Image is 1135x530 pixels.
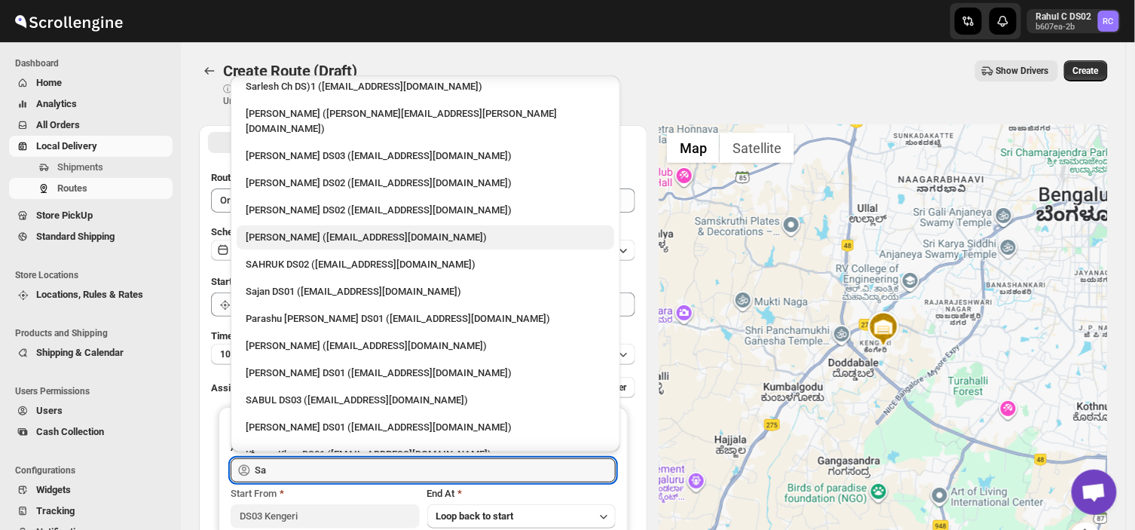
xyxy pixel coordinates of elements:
[9,72,173,93] button: Home
[246,339,605,354] div: [PERSON_NAME] ([EMAIL_ADDRESS][DOMAIN_NAME])
[9,284,173,305] button: Locations, Rules & Rates
[36,289,143,300] span: Locations, Rules & Rates
[246,393,605,408] div: SABUL DS03 ([EMAIL_ADDRESS][DOMAIN_NAME])
[975,60,1058,81] button: Show Drivers
[36,347,124,358] span: Shipping & Calendar
[1103,17,1114,26] text: RC
[220,348,265,360] span: 10 minutes
[231,99,620,141] li: Sanjay chetri (sanjay.chetri@home-run.co)
[1072,470,1117,515] div: Open chat
[9,93,173,115] button: Analytics
[15,269,173,281] span: Store Locations
[36,484,71,495] span: Widgets
[36,231,115,242] span: Standard Shipping
[36,426,104,437] span: Cash Collection
[211,226,271,237] span: Scheduled for
[667,133,720,163] button: Show street map
[9,400,173,421] button: Users
[211,382,252,394] span: Assign to
[720,133,794,163] button: Show satellite imagery
[36,405,63,416] span: Users
[211,172,264,183] span: Route Name
[1073,65,1099,77] span: Create
[996,65,1049,77] span: Show Drivers
[223,83,460,107] p: ⓘ Shipments can also be added from Shipments menu Unrouted tab
[36,119,80,130] span: All Orders
[231,72,620,99] li: Sarlesh Ch DS)1 (vinapi9521@jazipo.com)
[15,464,173,476] span: Configurations
[211,330,272,342] span: Time Per Stop
[211,188,635,213] input: Eg: Bengaluru Route
[36,98,77,109] span: Analytics
[211,240,635,261] button: [DATE]|[DATE]
[231,141,620,168] li: Saibur Rahman DS03 (novenik154@ihnpo.com)
[208,132,422,153] button: All Route Options
[199,60,220,81] button: Routes
[436,510,514,522] span: Loop back to start
[12,2,125,40] img: ScrollEngine
[231,358,620,385] li: Saharul DS01 (yedesam921@cavoyar.com)
[36,140,97,152] span: Local Delivery
[231,195,620,222] li: BOLEN DS02 (wihof21751@coasah.com)
[246,447,605,462] div: Khysar Khan DS01 ([EMAIL_ADDRESS][DOMAIN_NAME])
[9,157,173,178] button: Shipments
[211,344,635,365] button: 10 minutes
[9,115,173,136] button: All Orders
[231,304,620,331] li: Parashu Veera Kesavan DS01 (biwenel172@amcret.com)
[255,458,616,483] input: Search assignee
[246,311,605,326] div: Parashu [PERSON_NAME] DS01 ([EMAIL_ADDRESS][DOMAIN_NAME])
[246,176,605,191] div: [PERSON_NAME] DS02 ([EMAIL_ADDRESS][DOMAIN_NAME])
[1064,60,1108,81] button: Create
[246,230,605,245] div: [PERSON_NAME] ([EMAIL_ADDRESS][DOMAIN_NAME])
[246,149,605,164] div: [PERSON_NAME] DS03 ([EMAIL_ADDRESS][DOMAIN_NAME])
[9,479,173,501] button: Widgets
[1098,11,1119,32] span: Rahul C DS02
[231,250,620,277] li: SAHRUK DS02 (paropok440@datingso.com)
[246,366,605,381] div: [PERSON_NAME] DS01 ([EMAIL_ADDRESS][DOMAIN_NAME])
[9,178,173,199] button: Routes
[1027,9,1121,33] button: User menu
[246,79,605,94] div: Sarlesh Ch DS)1 ([EMAIL_ADDRESS][DOMAIN_NAME])
[231,168,620,195] li: SANJIB DS02 (yagen55823@hosliy.com)
[246,284,605,299] div: Sajan DS01 ([EMAIL_ADDRESS][DOMAIN_NAME])
[246,420,605,435] div: [PERSON_NAME] DS01 ([EMAIL_ADDRESS][DOMAIN_NAME])
[231,488,277,499] span: Start From
[57,182,87,194] span: Routes
[231,331,620,358] li: Satish kumar veera (tehaxi9762@chaublog.com)
[15,57,173,69] span: Dashboard
[9,501,173,522] button: Tracking
[1036,23,1092,32] p: b607ea-2b
[427,486,616,501] div: End At
[36,210,93,221] span: Store PickUp
[427,504,616,528] button: Loop back to start
[223,62,357,80] span: Create Route (Draft)
[36,505,75,516] span: Tracking
[211,276,330,287] span: Start Location (Warehouse)
[57,161,103,173] span: Shipments
[246,106,605,136] div: [PERSON_NAME] ([PERSON_NAME][EMAIL_ADDRESS][PERSON_NAME][DOMAIN_NAME])
[231,385,620,412] li: SABUL DS03 (pokogin390@dextrago.com)
[231,277,620,304] li: Sajan DS01 (lofadat883@coderdir.com)
[1036,11,1092,23] p: Rahul C DS02
[15,385,173,397] span: Users Permissions
[246,203,605,218] div: [PERSON_NAME] DS02 ([EMAIL_ADDRESS][DOMAIN_NAME])
[231,412,620,440] li: Kousar Khan DS01 (kifikak673@cspaus.com)
[9,421,173,443] button: Cash Collection
[36,77,62,88] span: Home
[231,222,620,250] li: Veera Kesavan (xagos20938@boxmach.com)
[231,440,620,467] li: Khysar Khan DS01 (wafad44248@cspaus.com)
[15,327,173,339] span: Products and Shipping
[9,342,173,363] button: Shipping & Calendar
[246,257,605,272] div: SAHRUK DS02 ([EMAIL_ADDRESS][DOMAIN_NAME])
